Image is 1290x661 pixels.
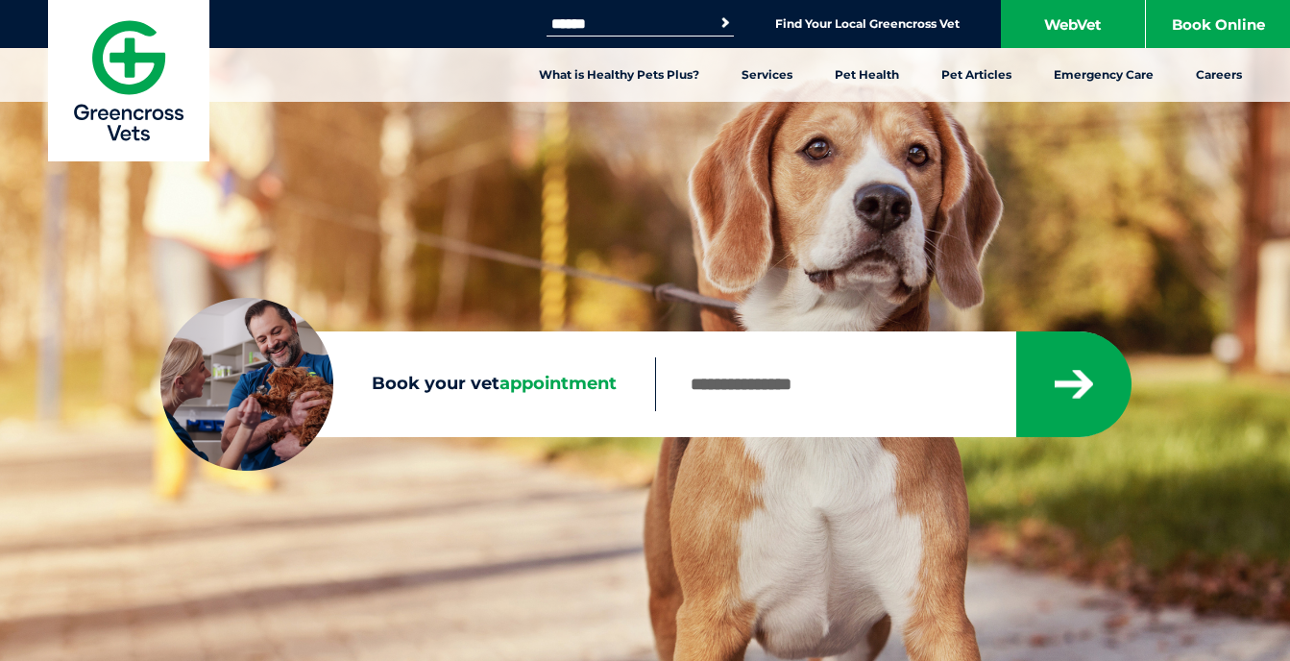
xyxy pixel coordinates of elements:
[1033,48,1175,102] a: Emergency Care
[518,48,720,102] a: What is Healthy Pets Plus?
[1175,48,1263,102] a: Careers
[160,370,655,399] label: Book your vet
[775,16,960,32] a: Find Your Local Greencross Vet
[499,373,617,394] span: appointment
[814,48,920,102] a: Pet Health
[920,48,1033,102] a: Pet Articles
[720,48,814,102] a: Services
[716,13,735,33] button: Search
